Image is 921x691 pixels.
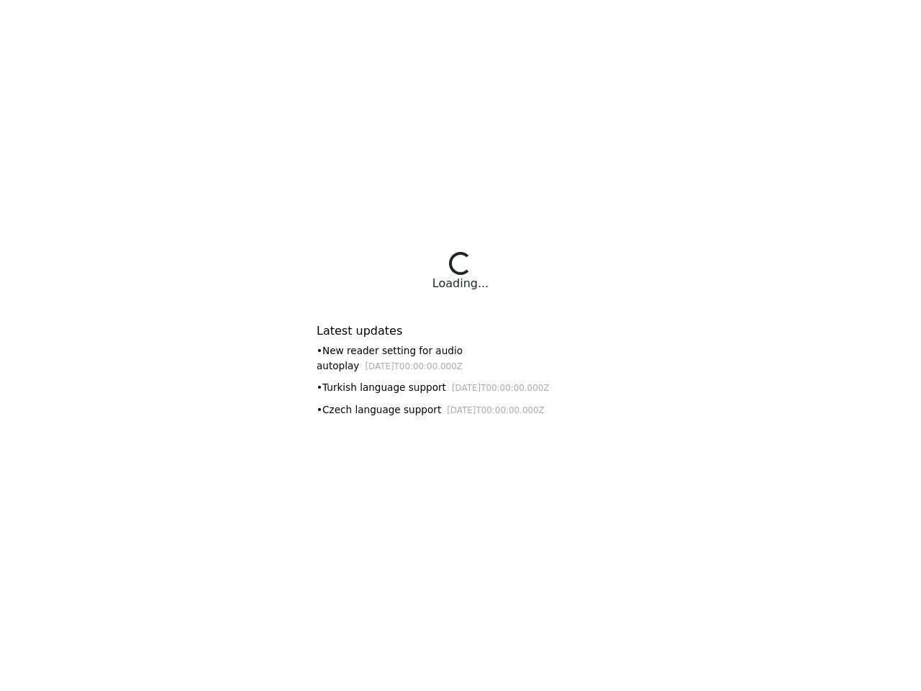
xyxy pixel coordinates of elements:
small: [DATE]T00:00:00.000Z [447,405,545,415]
small: [DATE]T00:00:00.000Z [365,361,463,371]
div: • Turkish language support [317,380,604,395]
div: Loading... [432,275,489,292]
div: • New reader setting for audio autoplay [317,343,604,373]
h6: Latest updates [317,324,604,338]
div: • Czech language support [317,402,604,417]
small: [DATE]T00:00:00.000Z [452,383,550,393]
